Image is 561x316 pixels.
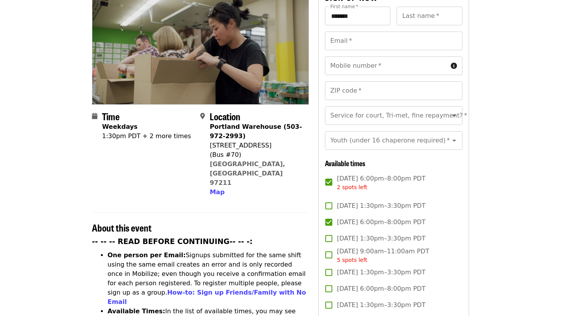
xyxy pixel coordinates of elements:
span: [DATE] 1:30pm–3:30pm PDT [337,234,425,243]
i: map-marker-alt icon [200,112,205,120]
span: [DATE] 6:00pm–8:00pm PDT [337,284,425,293]
input: Email [325,32,462,50]
span: [DATE] 1:30pm–3:30pm PDT [337,300,425,310]
a: [GEOGRAPHIC_DATA], [GEOGRAPHIC_DATA] 97211 [210,160,285,186]
input: Mobile number [325,56,448,75]
span: [DATE] 1:30pm–3:30pm PDT [337,201,425,211]
div: 1:30pm PDT + 2 more times [102,132,191,141]
span: 5 spots left [337,257,367,263]
strong: Weekdays [102,123,138,130]
strong: Available Times: [108,307,165,315]
input: First name [325,7,391,25]
span: 2 spots left [337,184,367,190]
span: Available times [325,158,365,168]
input: Last name [397,7,462,25]
div: [STREET_ADDRESS] [210,141,302,150]
div: (Bus #70) [210,150,302,160]
span: About this event [92,221,152,234]
button: Map [210,188,224,197]
label: First name [330,4,358,9]
input: ZIP code [325,81,462,100]
i: calendar icon [92,112,97,120]
strong: One person per Email: [108,251,186,259]
strong: Portland Warehouse (503-972-2993) [210,123,302,140]
span: [DATE] 9:00am–11:00am PDT [337,247,429,264]
button: Open [449,135,460,146]
a: How-to: Sign up Friends/Family with No Email [108,289,306,305]
span: Location [210,109,240,123]
span: [DATE] 6:00pm–8:00pm PDT [337,218,425,227]
button: Open [449,110,460,121]
span: Map [210,188,224,196]
li: Signups submitted for the same shift using the same email creates an error and is only recorded o... [108,251,309,307]
span: [DATE] 6:00pm–8:00pm PDT [337,174,425,191]
i: circle-info icon [451,62,457,70]
span: [DATE] 1:30pm–3:30pm PDT [337,268,425,277]
span: Time [102,109,120,123]
strong: -- -- -- READ BEFORE CONTINUING-- -- -: [92,237,252,246]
